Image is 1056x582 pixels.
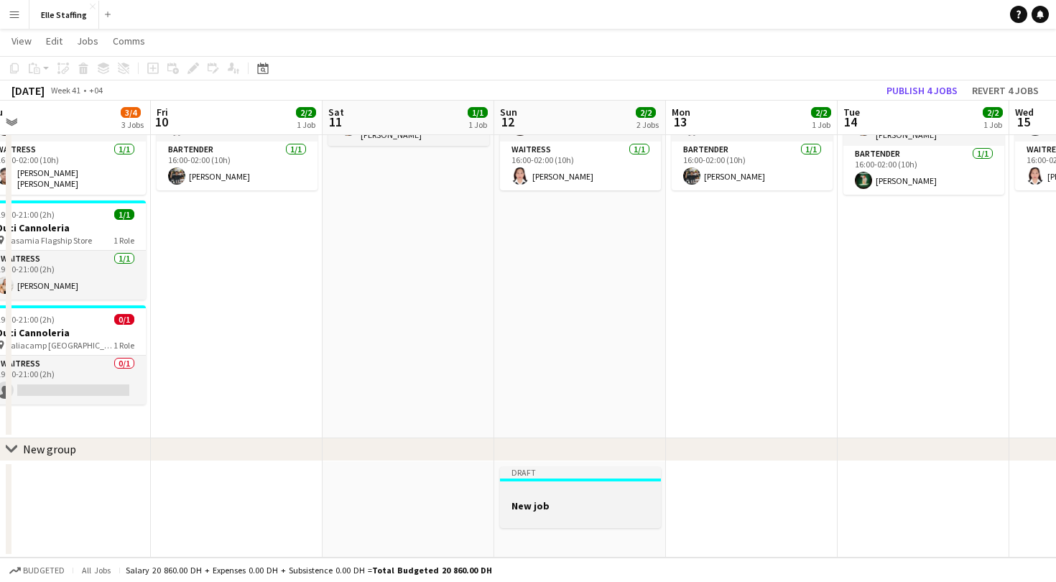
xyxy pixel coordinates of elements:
[40,32,68,50] a: Edit
[326,114,344,130] span: 11
[29,1,99,29] button: Elle Staffing
[7,563,67,578] button: Budgeted
[114,340,134,351] span: 1 Role
[468,119,487,130] div: 1 Job
[672,106,690,119] span: Mon
[23,565,65,576] span: Budgeted
[328,106,344,119] span: Sat
[812,119,830,130] div: 1 Job
[841,114,860,130] span: 14
[636,107,656,118] span: 2/2
[6,235,92,246] span: Casamia Flagship Store
[114,235,134,246] span: 1 Role
[1015,106,1034,119] span: Wed
[113,34,145,47] span: Comms
[500,467,661,528] app-job-card: DraftNew job
[114,314,134,325] span: 0/1
[811,107,831,118] span: 2/2
[89,85,103,96] div: +04
[79,565,114,576] span: All jobs
[500,499,661,512] h3: New job
[1013,114,1034,130] span: 15
[46,34,62,47] span: Edit
[296,107,316,118] span: 2/2
[983,107,1003,118] span: 2/2
[154,114,168,130] span: 10
[77,34,98,47] span: Jobs
[11,34,32,47] span: View
[983,119,1002,130] div: 1 Job
[500,142,661,190] app-card-role: Waitress1/116:00-02:00 (10h)[PERSON_NAME]
[157,106,168,119] span: Fri
[372,565,492,576] span: Total Budgeted 20 860.00 DH
[71,32,104,50] a: Jobs
[843,106,860,119] span: Tue
[6,340,114,351] span: Italiacamp [GEOGRAPHIC_DATA] Hub
[468,107,488,118] span: 1/1
[843,146,1004,195] app-card-role: Bartender1/116:00-02:00 (10h)[PERSON_NAME]
[297,119,315,130] div: 1 Job
[23,442,76,456] div: New group
[107,32,151,50] a: Comms
[966,81,1045,100] button: Revert 4 jobs
[672,142,833,190] app-card-role: Bartender1/116:00-02:00 (10h)[PERSON_NAME]
[6,32,37,50] a: View
[670,114,690,130] span: 13
[881,81,963,100] button: Publish 4 jobs
[126,565,492,576] div: Salary 20 860.00 DH + Expenses 0.00 DH + Subsistence 0.00 DH =
[114,209,134,220] span: 1/1
[121,107,141,118] span: 3/4
[500,467,661,479] div: Draft
[121,119,144,130] div: 3 Jobs
[11,83,45,98] div: [DATE]
[47,85,83,96] span: Week 41
[636,119,659,130] div: 2 Jobs
[498,114,517,130] span: 12
[500,106,517,119] span: Sun
[157,142,318,190] app-card-role: Bartender1/116:00-02:00 (10h)[PERSON_NAME]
